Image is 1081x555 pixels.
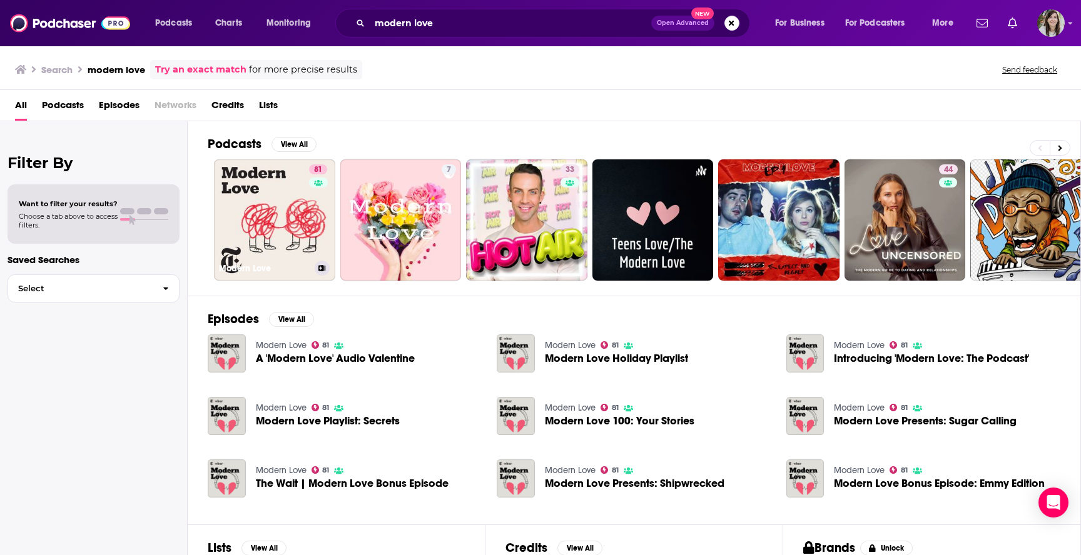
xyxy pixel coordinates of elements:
p: Saved Searches [8,254,180,266]
span: Select [8,284,153,292]
button: open menu [837,13,923,33]
a: Modern Love [545,465,596,476]
a: Modern Love Bonus Episode: Emmy Edition [834,478,1045,489]
span: 44 [944,164,953,176]
input: Search podcasts, credits, & more... [370,13,651,33]
img: Modern Love Presents: Sugar Calling [786,397,825,435]
a: Modern Love Playlist: Secrets [256,416,400,426]
span: More [932,14,953,32]
span: 81 [322,405,329,411]
a: Show notifications dropdown [972,12,993,34]
img: Introducing 'Modern Love: The Podcast' [786,334,825,372]
div: Search podcasts, credits, & more... [347,9,762,37]
a: 81 [890,404,908,411]
span: 81 [612,342,619,348]
span: For Podcasters [845,14,905,32]
span: Podcasts [42,95,84,121]
a: All [15,95,27,121]
button: View All [272,137,317,152]
span: 81 [901,467,908,473]
span: Networks [155,95,196,121]
a: Modern Love [834,340,885,351]
span: Choose a tab above to access filters. [19,212,118,229]
img: Modern Love Playlist: Secrets [208,397,246,435]
span: 81 [612,467,619,473]
h2: Filter By [8,154,180,172]
a: Introducing 'Modern Love: The Podcast' [834,353,1029,364]
a: Modern Love [545,402,596,413]
span: Modern Love 100: Your Stories [545,416,694,426]
a: The Wait | Modern Love Bonus Episode [256,478,449,489]
span: 33 [566,164,574,176]
span: 81 [901,405,908,411]
span: Want to filter your results? [19,199,118,208]
span: 81 [612,405,619,411]
a: Modern Love Holiday Playlist [545,353,688,364]
a: Modern Love [256,402,307,413]
button: View All [269,312,314,327]
a: Modern Love Presents: Sugar Calling [834,416,1017,426]
span: Charts [215,14,242,32]
span: 7 [447,164,451,176]
span: 81 [314,164,322,176]
a: 81 [312,341,330,349]
a: 44 [845,159,966,281]
span: Open Advanced [657,20,709,26]
span: For Business [775,14,825,32]
button: Select [8,274,180,302]
a: Modern Love [834,465,885,476]
span: Modern Love Presents: Shipwrecked [545,478,724,489]
a: 81 [601,404,619,411]
img: Modern Love Presents: Shipwrecked [497,459,535,497]
a: 81 [601,341,619,349]
a: Episodes [99,95,140,121]
a: A 'Modern Love' Audio Valentine [256,353,415,364]
button: Send feedback [998,64,1061,75]
img: Modern Love 100: Your Stories [497,397,535,435]
img: Modern Love Holiday Playlist [497,334,535,372]
a: 81 [601,466,619,474]
a: Modern Love [834,402,885,413]
button: Show profile menu [1037,9,1065,37]
span: 81 [322,467,329,473]
span: for more precise results [249,62,357,77]
span: 81 [901,342,908,348]
a: Modern Love [256,340,307,351]
a: Podchaser - Follow, Share and Rate Podcasts [10,11,130,35]
a: EpisodesView All [208,311,314,327]
a: 33 [466,159,587,281]
a: 81 [312,404,330,411]
a: Try an exact match [155,62,246,77]
button: open menu [923,13,969,33]
a: Show notifications dropdown [1003,12,1022,34]
a: 7 [340,159,462,281]
a: Lists [259,95,278,121]
span: New [691,7,714,19]
div: Open Intercom Messenger [1038,487,1068,517]
a: A 'Modern Love' Audio Valentine [208,334,246,372]
h3: Modern Love [219,263,310,274]
span: Logged in as devinandrade [1037,9,1065,37]
button: Open AdvancedNew [651,16,714,31]
a: 81 [890,466,908,474]
button: open menu [258,13,327,33]
h2: Podcasts [208,136,261,152]
button: open menu [146,13,208,33]
a: 44 [939,164,958,174]
a: 33 [561,164,579,174]
a: Modern Love [545,340,596,351]
a: 81Modern Love [214,159,335,281]
a: 81 [890,341,908,349]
